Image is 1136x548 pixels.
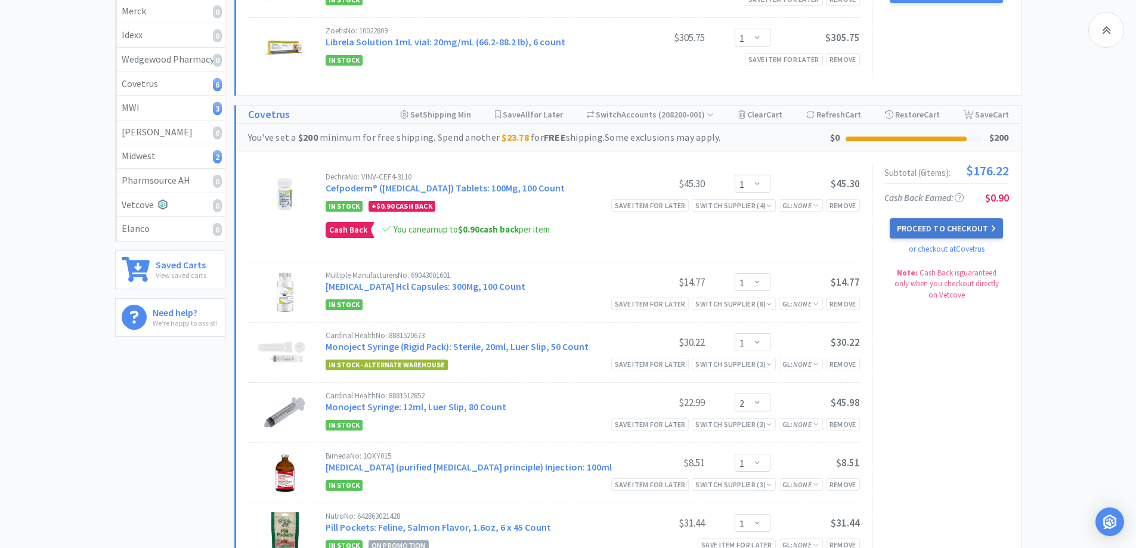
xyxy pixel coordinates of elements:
span: In Stock [326,420,363,431]
div: Switch Supplier ( 3 ) [695,479,772,490]
div: Save item for later [611,358,689,370]
div: Clear [738,106,782,123]
span: $31.44 [831,516,860,530]
img: 80f0de925ddc4f1c9dd6a40471cdb449_319424.png [273,452,296,494]
div: Accounts [587,106,714,123]
span: $0.90 [376,202,394,210]
a: Monoject Syringe (Rigid Pack): Sterile, 20ml, Luer Slip, 50 Count [326,340,589,352]
a: MWI3 [116,96,225,120]
div: Pharmsource AH [122,173,219,188]
span: GL: [782,480,819,489]
div: Multiple Manufacturers No: 69043001601 [326,271,615,279]
span: GL: [782,360,819,369]
span: In Stock [326,201,363,212]
div: Shipping Min [400,106,471,123]
span: In Stock [326,299,363,310]
div: Wedgewood Pharmacy [122,52,219,67]
h6: Need help? [153,305,217,317]
div: $8.51 [615,456,705,470]
span: $45.98 [831,396,860,409]
span: Save for Later [503,109,563,120]
div: Switch Supplier ( 8 ) [695,298,772,309]
span: Cart [766,109,782,120]
a: Saved CartsView saved carts [115,250,225,289]
strong: $200 [298,131,318,143]
span: GL: [782,201,819,210]
span: $45.30 [831,177,860,190]
div: Remove [826,199,860,212]
a: Covetrus6 [116,72,225,97]
div: Idexx [122,27,219,43]
span: All [521,109,530,120]
span: In Stock [326,480,363,491]
span: Cart [993,109,1009,120]
span: Cash Back Earned : [884,192,964,203]
p: View saved carts [156,270,206,281]
i: 0 [213,175,222,188]
div: Remove [826,478,860,491]
img: b0a052ac0ce443e3a0cb542e13c59720_396273.png [269,271,301,313]
i: None [793,420,812,429]
span: In Stock - Alternate Warehouse [326,360,448,370]
div: Remove [826,358,860,370]
strong: Note: [897,268,918,278]
a: [MEDICAL_DATA] (purified [MEDICAL_DATA] principle) Injection: 100ml [326,461,612,473]
div: $22.99 [615,395,705,410]
div: $305.75 [615,30,705,45]
h6: Saved Carts [156,257,206,270]
div: [PERSON_NAME] [122,125,219,140]
i: 0 [213,223,222,236]
div: Nutro No: 642863021428 [326,512,615,520]
a: Wedgewood Pharmacy0 [116,48,225,72]
i: None [793,360,812,369]
i: 6 [213,78,222,91]
div: Remove [826,418,860,431]
a: Elanco0 [116,217,225,241]
span: Cash Back [326,222,370,237]
img: 234cf523e00a45318b1e1dfc8c5925c9_28381.png [264,392,306,434]
div: Save item for later [745,53,823,66]
div: + Cash Back [369,201,435,212]
div: Remove [826,53,860,66]
div: $0 [830,130,840,145]
i: 0 [213,29,222,42]
div: You've set a minimum for free shipping. Spend another for shipping. Some exclusions may apply. [248,130,830,145]
span: GL: [782,299,819,308]
div: Refresh [806,106,861,123]
div: Remove [826,298,860,310]
img: 584df2c2438e40efaccca39723ed6263_28429.png [254,332,317,373]
a: Pharmsource AH0 [116,169,225,193]
div: Switch Supplier ( 3 ) [695,419,772,430]
div: Zoetis No: 10022809 [326,27,615,35]
div: Cardinal Health No: 8881512852 [326,392,615,400]
div: Save item for later [611,478,689,491]
strong: cash back [458,224,519,235]
i: None [793,201,812,210]
strong: FREE [544,131,566,143]
a: [MEDICAL_DATA] Hcl Capsules: 300Mg, 100 Count [326,280,525,292]
div: Vetcove [122,197,219,213]
span: $176.22 [966,164,1009,177]
span: Switch [596,109,621,120]
div: $31.44 [615,516,705,530]
a: Covetrus [248,106,290,123]
a: Idexx0 [116,23,225,48]
a: Cefpoderm® ([MEDICAL_DATA]) Tablets: 100Mg, 100 Count [326,182,565,194]
button: Proceed to Checkout [890,218,1003,239]
div: Open Intercom Messenger [1095,507,1124,536]
div: MWI [122,100,219,116]
a: Pill Pockets: Feline, Salmon Flavor, 1.6oz, 6 x 45 Count [326,521,551,533]
div: Save [964,106,1009,123]
i: 0 [213,199,222,212]
a: or checkout at Covetrus [909,244,985,254]
div: Cardinal Health No: 8881520673 [326,332,615,339]
div: Dechra No: VINV-CEF4-3110 [326,173,615,181]
div: Covetrus [122,76,219,92]
div: $45.30 [615,177,705,191]
span: $30.22 [831,336,860,349]
span: $305.75 [825,31,860,44]
p: We're happy to assist! [153,317,217,329]
img: 5996d71b95a543a991bb548d22a7d8a8_593238.jpeg [264,27,306,69]
span: $8.51 [836,456,860,469]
